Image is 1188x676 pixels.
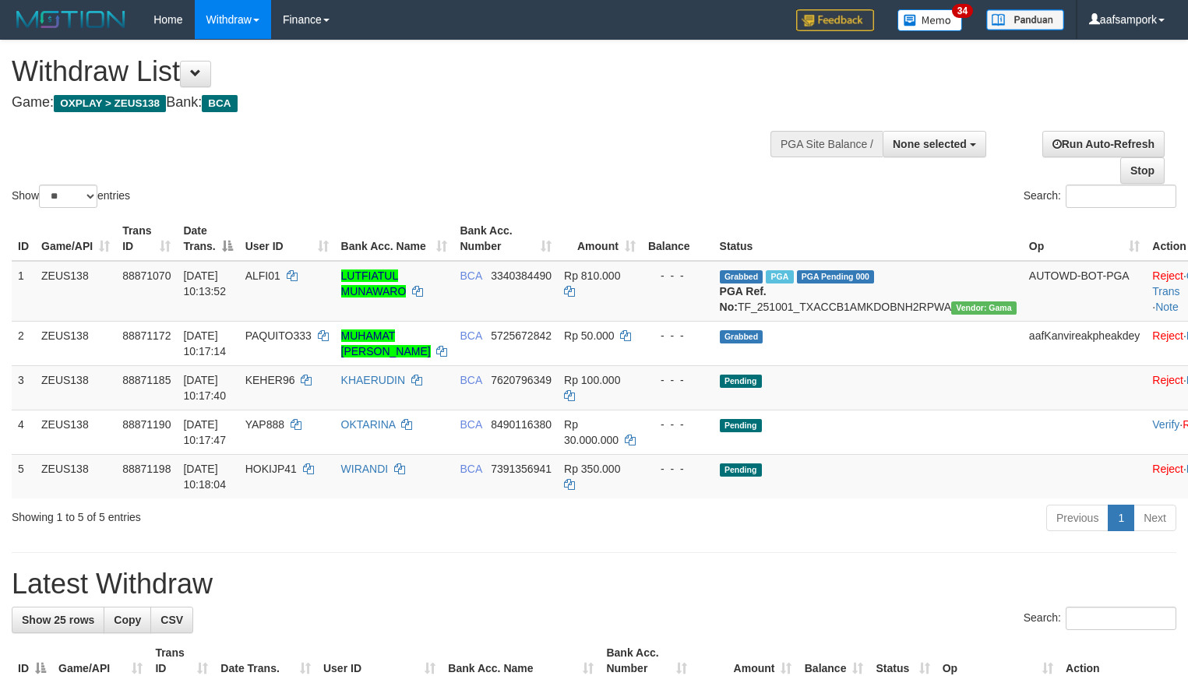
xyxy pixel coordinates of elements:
td: 1 [12,261,35,322]
a: Show 25 rows [12,607,104,633]
span: PAQUITO333 [245,329,312,342]
a: Copy [104,607,151,633]
a: Stop [1120,157,1165,184]
img: Feedback.jpg [796,9,874,31]
button: None selected [883,131,986,157]
div: - - - [648,417,707,432]
span: BCA [460,418,481,431]
td: ZEUS138 [35,454,116,498]
span: Pending [720,375,762,388]
span: Pending [720,463,762,477]
th: User ID: activate to sort column ascending [239,217,335,261]
td: 2 [12,321,35,365]
a: Reject [1152,269,1183,282]
label: Search: [1024,607,1176,630]
a: OKTARINA [341,418,396,431]
input: Search: [1066,607,1176,630]
input: Search: [1066,185,1176,208]
label: Show entries [12,185,130,208]
th: Op: activate to sort column ascending [1023,217,1146,261]
th: Bank Acc. Name: activate to sort column ascending [335,217,454,261]
h1: Withdraw List [12,56,777,87]
img: Button%20Memo.svg [897,9,963,31]
span: Show 25 rows [22,614,94,626]
span: 88871198 [122,463,171,475]
span: Rp 30.000.000 [564,418,619,446]
th: Date Trans.: activate to sort column descending [177,217,238,261]
span: BCA [202,95,237,112]
div: Showing 1 to 5 of 5 entries [12,503,483,525]
th: Game/API: activate to sort column ascending [35,217,116,261]
span: Marked by aafnoeunsreypich [766,270,793,283]
span: [DATE] 10:18:04 [183,463,226,491]
span: [DATE] 10:17:14 [183,329,226,357]
span: Copy 3340384490 to clipboard [491,269,552,282]
a: KHAERUDIN [341,374,405,386]
a: Next [1133,505,1176,531]
a: Verify [1152,418,1179,431]
b: PGA Ref. No: [720,285,767,313]
span: CSV [160,614,183,626]
div: PGA Site Balance / [770,131,883,157]
span: Copy 5725672842 to clipboard [491,329,552,342]
div: - - - [648,372,707,388]
a: LUTFIATUL MUNAWARO [341,269,407,298]
span: Copy 7620796349 to clipboard [491,374,552,386]
div: - - - [648,328,707,343]
span: 34 [952,4,973,18]
td: AUTOWD-BOT-PGA [1023,261,1146,322]
a: Reject [1152,463,1183,475]
a: Previous [1046,505,1109,531]
span: 88871190 [122,418,171,431]
h1: Latest Withdraw [12,569,1176,600]
span: [DATE] 10:17:40 [183,374,226,402]
a: Run Auto-Refresh [1042,131,1165,157]
span: Copy 7391356941 to clipboard [491,463,552,475]
span: [DATE] 10:17:47 [183,418,226,446]
span: 88871172 [122,329,171,342]
a: WIRANDI [341,463,389,475]
td: aafKanvireakpheakdey [1023,321,1146,365]
h4: Game: Bank: [12,95,777,111]
a: MUHAMAT [PERSON_NAME] [341,329,431,357]
td: ZEUS138 [35,261,116,322]
span: Pending [720,419,762,432]
span: KEHER96 [245,374,295,386]
label: Search: [1024,185,1176,208]
select: Showentries [39,185,97,208]
a: Reject [1152,329,1183,342]
span: [DATE] 10:13:52 [183,269,226,298]
div: - - - [648,461,707,477]
th: Balance [642,217,714,261]
span: BCA [460,463,481,475]
td: TF_251001_TXACCB1AMKDOBNH2RPWA [714,261,1023,322]
a: 1 [1108,505,1134,531]
span: HOKIJP41 [245,463,297,475]
img: MOTION_logo.png [12,8,130,31]
td: 5 [12,454,35,498]
div: - - - [648,268,707,283]
span: Copy 8490116380 to clipboard [491,418,552,431]
span: Rp 50.000 [564,329,615,342]
span: Rp 100.000 [564,374,620,386]
span: PGA Pending [797,270,875,283]
span: OXPLAY > ZEUS138 [54,95,166,112]
img: panduan.png [986,9,1064,30]
span: 88871185 [122,374,171,386]
td: ZEUS138 [35,365,116,410]
span: 88871070 [122,269,171,282]
a: Reject [1152,374,1183,386]
th: Trans ID: activate to sort column ascending [116,217,177,261]
span: ALFI01 [245,269,280,282]
td: 3 [12,365,35,410]
th: Status [714,217,1023,261]
th: Amount: activate to sort column ascending [558,217,642,261]
td: ZEUS138 [35,410,116,454]
span: Grabbed [720,330,763,343]
a: Note [1155,301,1179,313]
span: None selected [893,138,967,150]
span: BCA [460,374,481,386]
td: 4 [12,410,35,454]
span: Copy [114,614,141,626]
td: ZEUS138 [35,321,116,365]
